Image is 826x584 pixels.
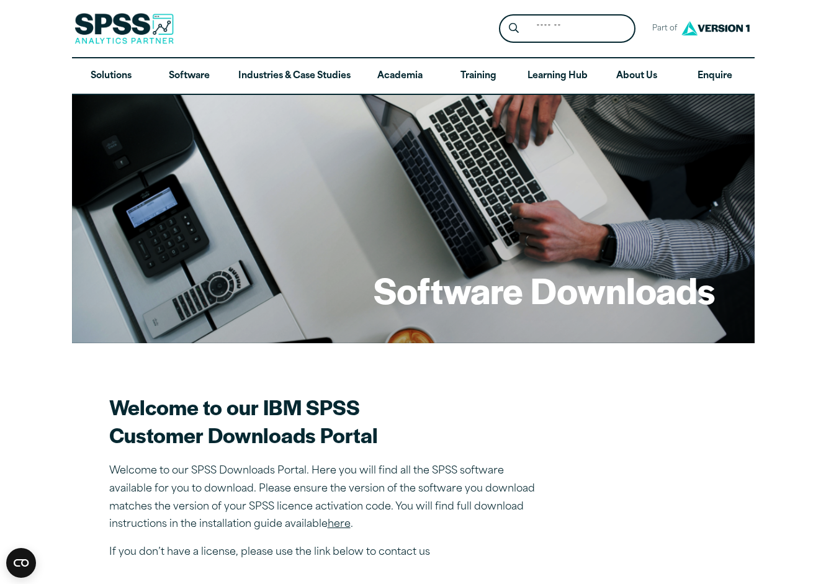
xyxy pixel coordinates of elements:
a: Academia [361,58,439,94]
a: Training [439,58,517,94]
img: Version1 Logo [678,17,753,40]
button: Search magnifying glass icon [502,17,525,40]
a: About Us [598,58,676,94]
a: here [328,519,351,529]
span: Part of [645,20,678,38]
button: Open CMP widget [6,548,36,578]
h1: Software Downloads [374,266,715,314]
svg: Search magnifying glass icon [509,23,519,34]
a: Software [150,58,228,94]
p: Welcome to our SPSS Downloads Portal. Here you will find all the SPSS software available for you ... [109,462,544,534]
a: Enquire [676,58,754,94]
a: Learning Hub [518,58,598,94]
img: SPSS Analytics Partner [74,13,174,44]
form: Site Header Search Form [499,14,635,43]
h2: Welcome to our IBM SPSS Customer Downloads Portal [109,393,544,449]
a: Solutions [72,58,150,94]
p: If you don’t have a license, please use the link below to contact us [109,544,544,562]
nav: Desktop version of site main menu [72,58,755,94]
a: Industries & Case Studies [228,58,361,94]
